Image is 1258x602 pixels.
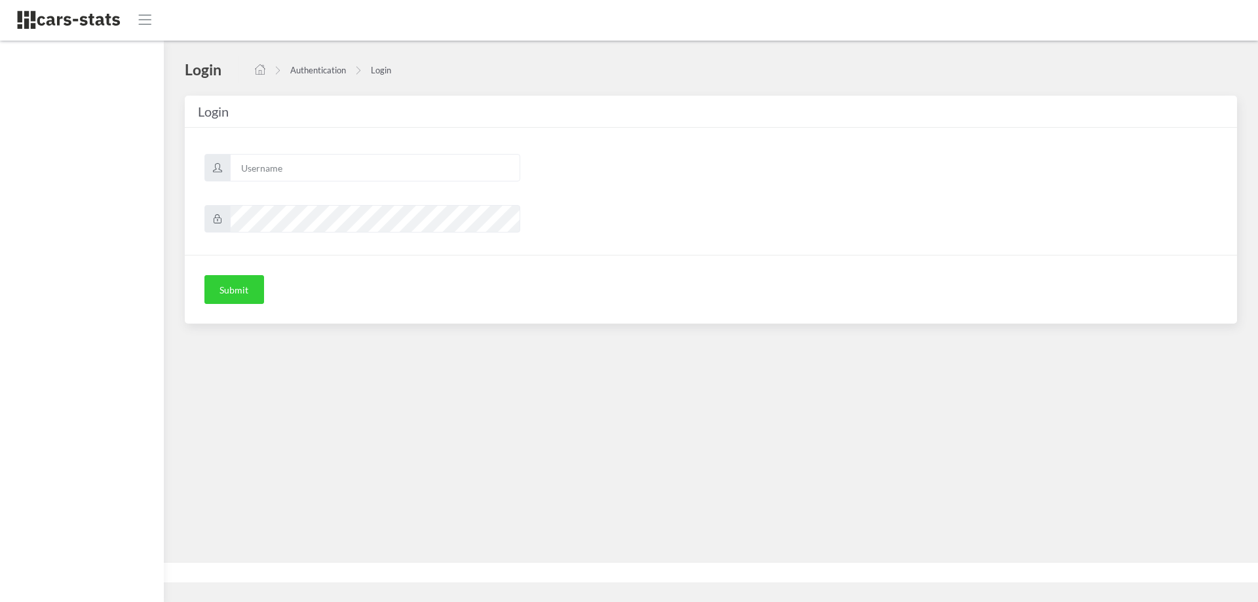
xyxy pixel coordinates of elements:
span: Login [198,103,229,119]
h4: Login [185,60,221,79]
button: Submit [204,275,264,304]
a: Login [371,65,391,75]
a: Authentication [290,65,346,75]
img: navbar brand [16,10,121,30]
input: Username [230,154,520,181]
